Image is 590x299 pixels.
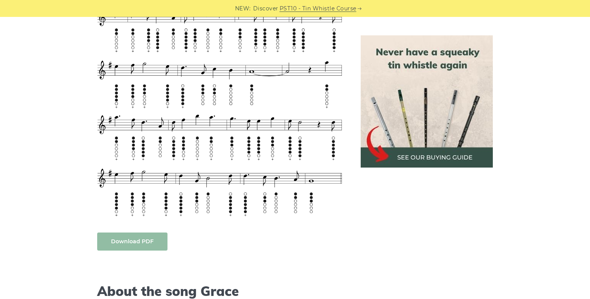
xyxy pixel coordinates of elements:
[253,4,278,13] span: Discover
[235,4,251,13] span: NEW:
[361,35,493,168] img: tin whistle buying guide
[97,233,167,251] a: Download PDF
[280,4,356,13] a: PST10 - Tin Whistle Course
